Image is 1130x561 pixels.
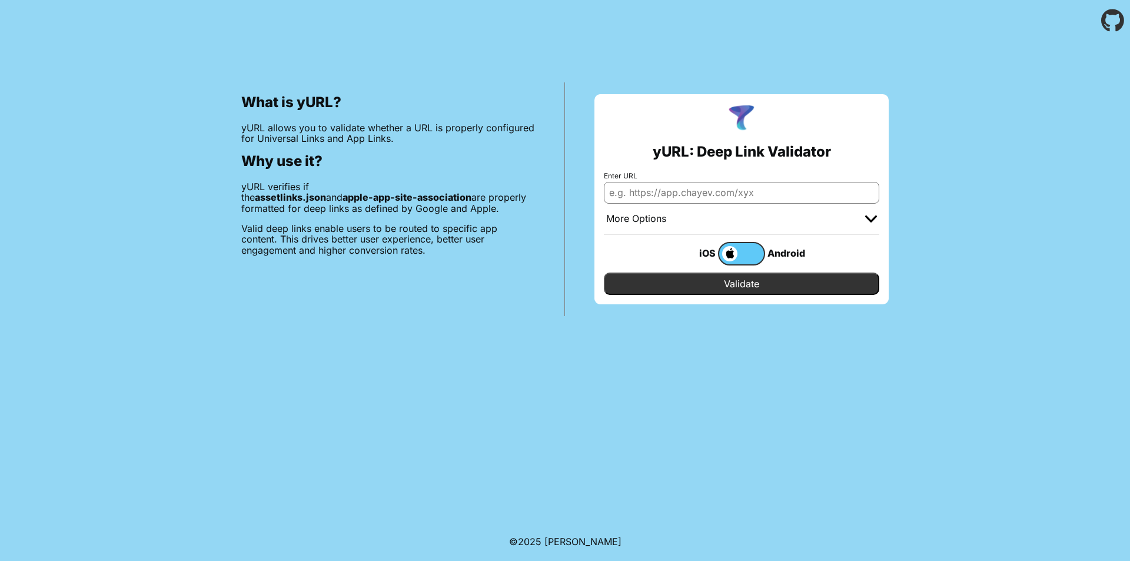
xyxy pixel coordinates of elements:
[241,122,535,144] p: yURL allows you to validate whether a URL is properly configured for Universal Links and App Links.
[343,191,471,203] b: apple-app-site-association
[671,245,718,261] div: iOS
[604,172,879,180] label: Enter URL
[604,182,879,203] input: e.g. https://app.chayev.com/xyx
[518,536,541,547] span: 2025
[604,273,879,295] input: Validate
[865,215,877,223] img: chevron
[653,144,831,160] h2: yURL: Deep Link Validator
[241,223,535,255] p: Valid deep links enable users to be routed to specific app content. This drives better user exper...
[241,181,535,214] p: yURL verifies if the and are properly formatted for deep links as defined by Google and Apple.
[726,104,757,134] img: yURL Logo
[509,522,621,561] footer: ©
[606,213,666,225] div: More Options
[255,191,326,203] b: assetlinks.json
[241,153,535,170] h2: Why use it?
[544,536,621,547] a: Michael Ibragimchayev's Personal Site
[241,94,535,111] h2: What is yURL?
[765,245,812,261] div: Android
